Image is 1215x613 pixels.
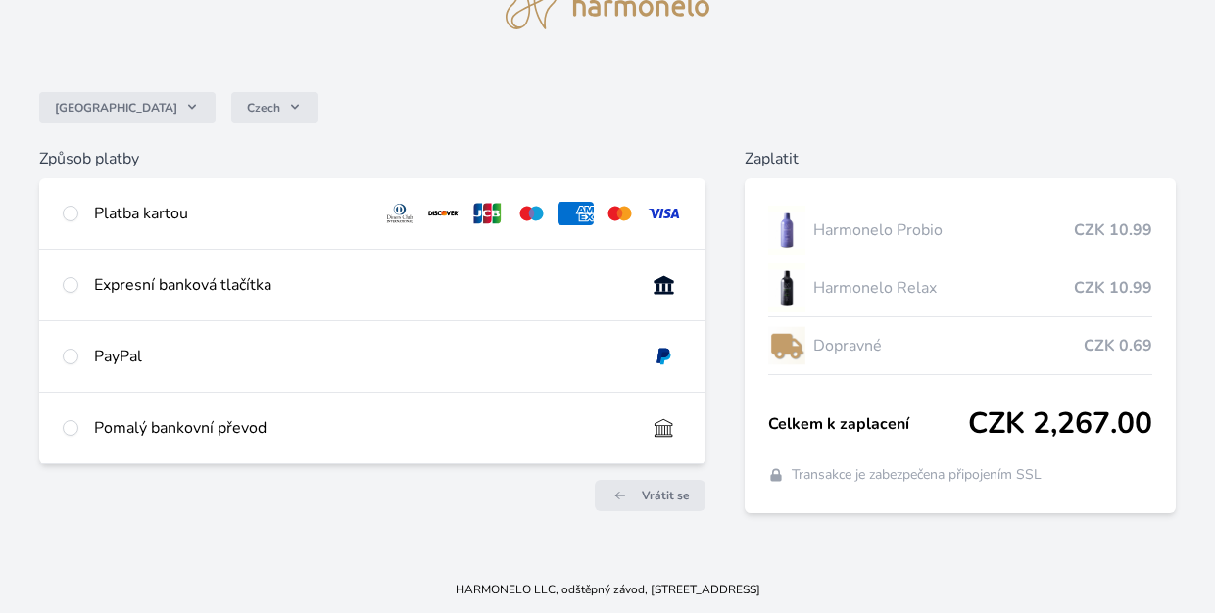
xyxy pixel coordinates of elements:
button: Czech [231,92,318,123]
div: PayPal [94,345,630,368]
h6: Zaplatit [745,147,1176,170]
img: onlineBanking_CZ.svg [646,273,682,297]
img: paypal.svg [646,345,682,368]
span: CZK 2,267.00 [968,406,1152,442]
span: CZK 10.99 [1074,218,1152,242]
span: Dopravné [813,334,1084,357]
img: bankTransfer_IBAN.svg [646,416,682,440]
span: Transakce je zabezpečena připojením SSL [792,465,1042,485]
span: Celkem k zaplacení [768,412,968,436]
img: amex.svg [558,202,594,225]
img: CLEAN_PROBIO_se_stinem_x-lo.jpg [768,206,805,255]
div: Platba kartou [94,202,366,225]
span: CZK 0.69 [1084,334,1152,357]
span: Vrátit se [642,488,690,503]
img: jcb.svg [469,202,506,225]
span: CZK 10.99 [1074,276,1152,300]
a: Vrátit se [595,480,705,511]
img: delivery-lo.png [768,321,805,370]
img: maestro.svg [513,202,550,225]
img: CLEAN_RELAX_se_stinem_x-lo.jpg [768,263,805,312]
img: mc.svg [602,202,638,225]
img: diners.svg [382,202,418,225]
button: [GEOGRAPHIC_DATA] [39,92,216,123]
div: Expresní banková tlačítka [94,273,630,297]
img: visa.svg [646,202,682,225]
img: discover.svg [425,202,462,225]
span: Harmonelo Probio [813,218,1074,242]
h6: Způsob platby [39,147,705,170]
span: [GEOGRAPHIC_DATA] [55,100,177,116]
span: Czech [247,100,280,116]
div: Pomalý bankovní převod [94,416,630,440]
span: Harmonelo Relax [813,276,1074,300]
